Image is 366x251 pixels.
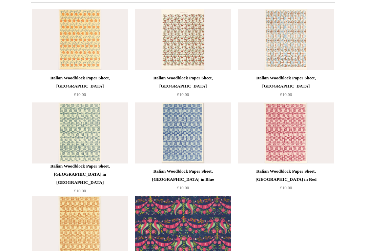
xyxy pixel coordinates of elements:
img: Italian Woodblock Paper Sheet, Florence [135,9,231,70]
div: Italian Woodblock Paper Sheet, [GEOGRAPHIC_DATA] [240,74,332,90]
a: Italian Woodblock Paper Sheet, [GEOGRAPHIC_DATA] £10.00 [32,74,128,102]
a: Italian Woodblock Paper Sheet, Sicily Italian Woodblock Paper Sheet, Sicily [32,9,128,70]
a: Italian Woodblock Paper Sheet, Venice in Green Italian Woodblock Paper Sheet, Venice in Green [32,102,128,163]
a: Italian Woodblock Paper Sheet, Florence Italian Woodblock Paper Sheet, Florence [135,9,231,70]
span: £10.00 [177,92,189,97]
img: Italian Woodblock Paper Sheet, Venice in Red [238,102,334,163]
div: Italian Woodblock Paper Sheet, [GEOGRAPHIC_DATA] in Red [240,167,332,184]
span: £10.00 [280,92,292,97]
span: £10.00 [74,188,86,193]
div: Italian Woodblock Paper Sheet, [GEOGRAPHIC_DATA] in Blue [137,167,229,184]
div: Italian Woodblock Paper Sheet, [GEOGRAPHIC_DATA] [137,74,229,90]
span: £10.00 [177,185,189,190]
div: Italian Woodblock Paper Sheet, [GEOGRAPHIC_DATA] in [GEOGRAPHIC_DATA] [34,162,126,187]
a: Italian Woodblock Paper Sheet, [GEOGRAPHIC_DATA] in Blue £10.00 [135,167,231,195]
img: Italian Woodblock Paper Sheet, Venice in Green [32,102,128,163]
a: Italian Woodblock Paper Sheet, Piedmont Italian Woodblock Paper Sheet, Piedmont [238,9,334,70]
img: Italian Woodblock Paper Sheet, Venice in Blue [135,102,231,163]
img: Italian Woodblock Paper Sheet, Sicily [32,9,128,70]
a: Italian Woodblock Paper Sheet, [GEOGRAPHIC_DATA] in [GEOGRAPHIC_DATA] £10.00 [32,162,128,195]
a: Italian Woodblock Paper Sheet, Venice in Red Italian Woodblock Paper Sheet, Venice in Red [238,102,334,163]
a: Italian Woodblock Paper Sheet, [GEOGRAPHIC_DATA] in Red £10.00 [238,167,334,195]
a: Italian Woodblock Paper Sheet, Venice in Blue Italian Woodblock Paper Sheet, Venice in Blue [135,102,231,163]
span: £10.00 [280,185,292,190]
div: Italian Woodblock Paper Sheet, [GEOGRAPHIC_DATA] [34,74,126,90]
span: £10.00 [74,92,86,97]
a: Italian Woodblock Paper Sheet, [GEOGRAPHIC_DATA] £10.00 [238,74,334,102]
a: Italian Woodblock Paper Sheet, [GEOGRAPHIC_DATA] £10.00 [135,74,231,102]
img: Italian Woodblock Paper Sheet, Piedmont [238,9,334,70]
